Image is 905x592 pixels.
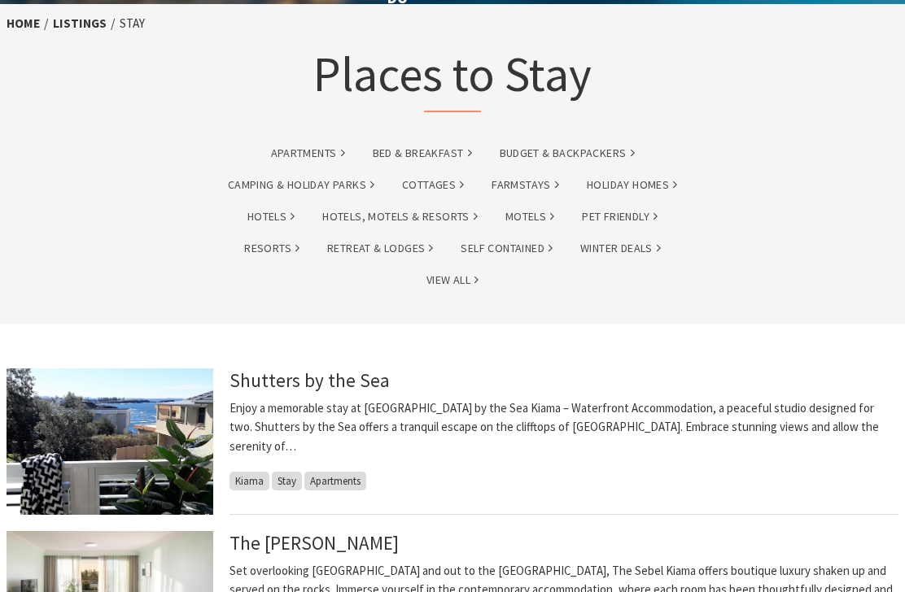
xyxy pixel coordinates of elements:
a: Farmstays [492,176,559,194]
a: Retreat & Lodges [327,239,433,258]
p: Enjoy a memorable stay at [GEOGRAPHIC_DATA] by the Sea Kiama – Waterfront Accommodation, a peacef... [230,398,898,456]
a: Winter Deals [580,239,661,258]
a: View All [426,271,479,289]
a: Pet Friendly [582,207,658,226]
a: Holiday Homes [587,176,677,194]
a: Cottages [402,176,464,194]
span: Apartments [304,472,366,490]
h1: Places to Stay [313,42,592,111]
a: Hotels, Motels & Resorts [322,207,478,226]
img: Sparkling sea views from the deck to the light house at Shutters by the Sea [7,368,213,515]
a: Camping & Holiday Parks [228,176,374,194]
a: Apartments [271,144,345,163]
a: Budget & backpackers [500,144,635,163]
a: Hotels [247,207,295,226]
a: Bed & Breakfast [373,144,472,163]
a: Resorts [244,239,299,258]
span: Kiama [230,472,269,490]
a: Shutters by the Sea [230,368,390,392]
span: Stay [272,472,302,490]
a: The [PERSON_NAME] [230,531,399,555]
a: Self Contained [461,239,553,258]
a: Motels [505,207,554,226]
